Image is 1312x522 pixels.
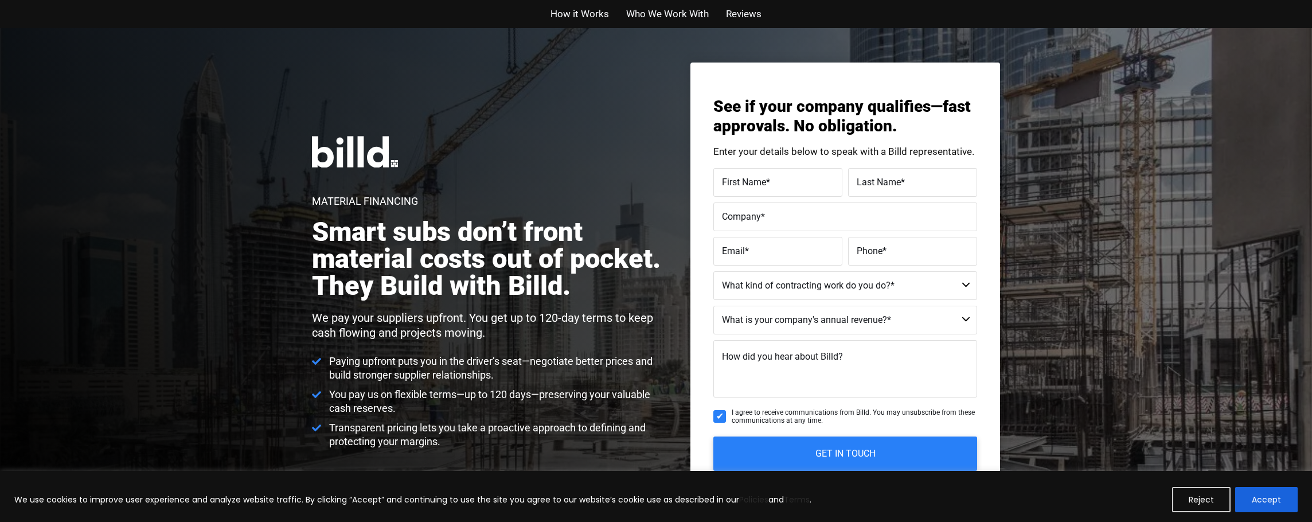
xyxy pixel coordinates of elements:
span: Paying upfront puts you in the driver’s seat—negotiate better prices and build stronger supplier ... [326,355,669,382]
a: How it Works [550,6,609,22]
a: Terms [784,494,810,505]
span: Company [722,211,761,222]
a: Reviews [726,6,762,22]
h1: Material Financing [312,196,418,207]
span: Email [722,246,745,256]
input: GET IN TOUCH [713,437,977,471]
p: Enter your details below to speak with a Billd representative. [713,147,977,157]
a: Policies [739,494,768,505]
span: How did you hear about Billd? [722,351,843,362]
p: We pay your suppliers upfront. You get up to 120-day terms to keep cash flowing and projects moving. [312,310,669,340]
span: Phone [857,246,883,256]
span: Last Name [857,177,901,188]
span: First Name [722,177,766,188]
span: Transparent pricing lets you take a proactive approach to defining and protecting your margins. [326,421,669,449]
span: I agree to receive communications from Billd. You may unsubscribe from these communications at an... [732,408,977,425]
p: We use cookies to improve user experience and analyze website traffic. By clicking “Accept” and c... [14,493,811,507]
button: Reject [1172,487,1231,512]
input: I agree to receive communications from Billd. You may unsubscribe from these communications at an... [713,410,726,423]
h3: See if your company qualifies—fast approvals. No obligation. [713,97,977,135]
span: You pay us on flexible terms—up to 120 days—preserving your valuable cash reserves. [326,388,669,415]
a: Who We Work With [626,6,709,22]
button: Accept [1235,487,1298,512]
h2: Smart subs don’t front material costs out of pocket. They Build with Billd. [312,218,669,299]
